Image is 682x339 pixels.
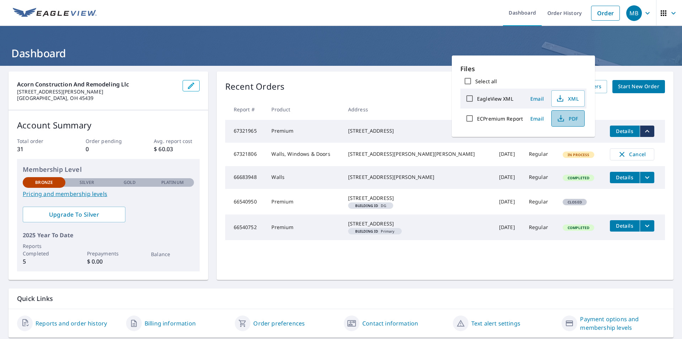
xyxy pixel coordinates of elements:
[563,225,594,230] span: Completed
[563,175,594,180] span: Completed
[475,78,497,85] label: Select all
[610,148,654,160] button: Cancel
[35,179,53,186] p: Bronze
[591,6,620,21] a: Order
[348,174,488,181] div: [STREET_ADDRESS][PERSON_NAME]
[266,166,342,189] td: Walls
[523,214,557,240] td: Regular
[580,315,665,332] a: Payment options and membership levels
[151,250,194,258] p: Balance
[493,189,523,214] td: [DATE]
[348,127,488,134] div: [STREET_ADDRESS]
[266,189,342,214] td: Premium
[614,222,635,229] span: Details
[13,8,97,18] img: EV Logo
[617,150,647,159] span: Cancel
[610,220,640,232] button: detailsBtn-66540752
[610,126,640,137] button: detailsBtn-67321965
[618,82,659,91] span: Start New Order
[471,319,520,328] a: Text alert settings
[556,94,579,103] span: XML
[225,143,266,166] td: 67321806
[86,137,131,145] p: Order pending
[225,214,266,240] td: 66540752
[640,172,654,183] button: filesDropdownBtn-66683948
[87,257,130,266] p: $ 0.00
[526,93,548,104] button: Email
[145,319,196,328] a: Billing information
[477,95,513,102] label: EagleView XML
[626,5,642,21] div: MB
[17,95,177,101] p: [GEOGRAPHIC_DATA], OH 45439
[362,319,418,328] a: Contact information
[640,126,654,137] button: filesDropdownBtn-67321965
[154,145,199,153] p: $ 60.03
[266,214,342,240] td: Premium
[556,114,579,123] span: PDF
[225,99,266,120] th: Report #
[551,110,585,127] button: PDF
[493,166,523,189] td: [DATE]
[87,250,130,257] p: Prepayments
[17,119,200,132] p: Account Summary
[355,229,378,233] em: Building ID
[563,152,594,157] span: In Process
[23,165,194,174] p: Membership Level
[28,211,120,218] span: Upgrade To Silver
[86,145,131,153] p: 0
[612,80,665,93] a: Start New Order
[342,99,493,120] th: Address
[529,115,546,122] span: Email
[477,115,523,122] label: ECPremium Report
[348,195,488,202] div: [STREET_ADDRESS]
[36,319,107,328] a: Reports and order history
[23,207,125,222] a: Upgrade To Silver
[563,200,586,205] span: Closed
[225,120,266,143] td: 67321965
[124,179,136,186] p: Gold
[610,172,640,183] button: detailsBtn-66683948
[526,113,548,124] button: Email
[266,143,342,166] td: Walls, Windows & Doors
[17,80,177,89] p: Acorn construction and remodeling llc
[523,143,557,166] td: Regular
[17,294,665,303] p: Quick Links
[460,64,586,74] p: Files
[225,166,266,189] td: 66683948
[23,242,65,257] p: Reports Completed
[161,179,184,186] p: Platinum
[154,137,199,145] p: Avg. report cost
[614,128,635,134] span: Details
[23,190,194,198] a: Pricing and membership levels
[225,80,285,93] p: Recent Orders
[529,95,546,102] span: Email
[523,189,557,214] td: Regular
[493,214,523,240] td: [DATE]
[9,46,673,60] h1: Dashboard
[23,257,65,266] p: 5
[351,229,399,233] span: Primary
[351,204,390,207] span: DG
[23,231,194,239] p: 2025 Year To Date
[225,189,266,214] td: 66540950
[266,120,342,143] td: Premium
[253,319,305,328] a: Order preferences
[17,145,63,153] p: 31
[80,179,94,186] p: Silver
[493,143,523,166] td: [DATE]
[266,99,342,120] th: Product
[348,150,488,158] div: [STREET_ADDRESS][PERSON_NAME][PERSON_NAME]
[355,204,378,207] em: Building ID
[523,166,557,189] td: Regular
[17,137,63,145] p: Total order
[348,220,488,227] div: [STREET_ADDRESS]
[614,174,635,181] span: Details
[17,89,177,95] p: [STREET_ADDRESS][PERSON_NAME]
[551,90,585,107] button: XML
[640,220,654,232] button: filesDropdownBtn-66540752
